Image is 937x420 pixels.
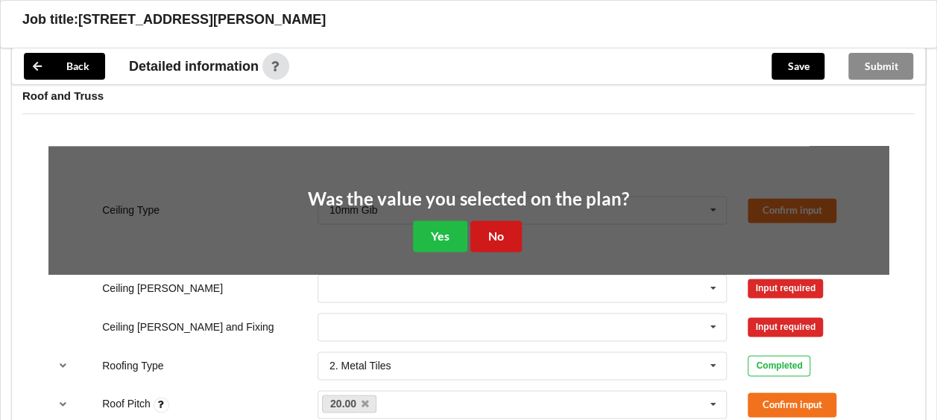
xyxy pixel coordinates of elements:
a: 20.00 [322,395,377,413]
label: Ceiling [PERSON_NAME] and Fixing [102,321,274,333]
h3: Job title: [22,11,78,28]
button: No [470,220,522,251]
div: Input required [748,317,823,337]
h4: Roof and Truss [22,89,915,103]
button: reference-toggle [48,352,78,379]
div: Completed [748,355,810,376]
button: Confirm input [748,392,836,417]
label: Roof Pitch [102,398,153,410]
button: Back [24,53,105,80]
label: Roofing Type [102,360,163,372]
button: Yes [413,220,467,251]
span: Detailed information [129,60,259,73]
div: 2. Metal Tiles [329,360,391,371]
button: Save [772,53,824,80]
h3: [STREET_ADDRESS][PERSON_NAME] [78,11,326,28]
div: Input required [748,279,823,298]
button: reference-toggle [48,391,78,418]
h2: Was the value you selected on the plan? [308,188,629,211]
label: Ceiling [PERSON_NAME] [102,282,223,294]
